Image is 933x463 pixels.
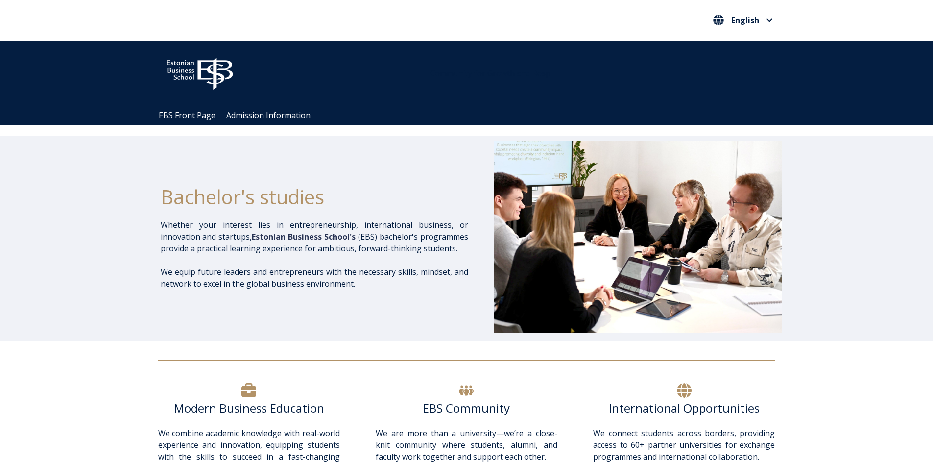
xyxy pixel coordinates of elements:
[158,50,241,93] img: ebs_logo2016_white
[153,105,790,125] div: Navigation Menu
[593,401,775,415] h6: International Opportunities
[494,141,782,333] img: Bachelor's at EBS
[159,110,215,121] a: EBS Front Page
[593,427,775,463] p: We connect students across borders, providing access to 60+ partner universities for exchange pro...
[158,401,340,415] h6: Modern Business Education
[161,266,468,290] p: We equip future leaders and entrepreneurs with the necessary skills, mindset, and network to exce...
[376,401,557,415] h6: EBS Community
[226,110,311,121] a: Admission Information
[711,12,775,28] nav: Select your language
[711,12,775,28] button: English
[430,68,550,78] span: Community for Growth and Resp
[161,219,468,254] p: Whether your interest lies in entrepreneurship, international business, or innovation and startup...
[161,185,468,209] h1: Bachelor's studies
[731,16,759,24] span: English
[252,231,356,242] span: Estonian Business School's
